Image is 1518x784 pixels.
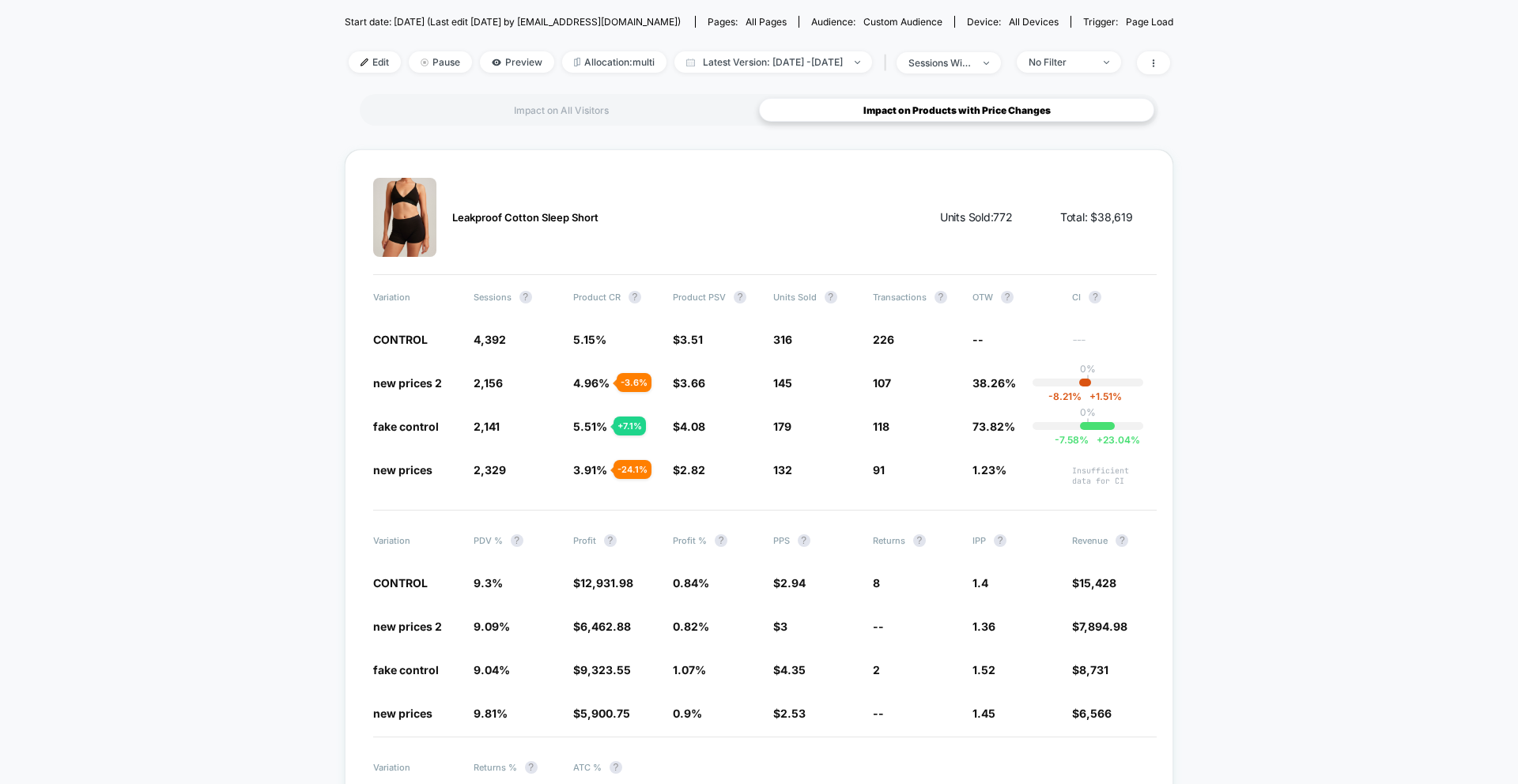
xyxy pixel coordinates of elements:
[373,333,428,346] span: CONTROL
[573,761,657,774] span: ATC %
[364,98,759,122] div: Impact on All Visitors
[452,211,599,224] span: Leakproof Cotton Sleep Short
[474,420,500,433] span: 2,141
[480,51,554,73] span: Preview
[1104,61,1109,64] img: end
[746,16,787,28] span: all pages
[674,51,872,73] span: Latest Version: [DATE] - [DATE]
[373,620,442,633] span: new prices 2
[573,663,631,677] span: $9,323.55
[1048,390,1082,402] span: -8.21 %
[1072,335,1156,347] span: ---
[940,209,1013,225] span: Units Sold: 772
[913,534,926,547] button: ?
[873,463,885,477] span: 91
[1086,418,1089,430] p: |
[773,333,792,346] span: 316
[474,376,503,390] span: 2,156
[361,58,368,66] img: edit
[562,51,666,73] span: Allocation: multi
[349,51,401,73] span: Edit
[1072,534,1156,547] span: Revenue
[373,376,442,390] span: new prices 2
[798,534,810,547] button: ?
[734,291,746,303] button: ?
[373,178,436,257] img: Leakproof Cotton Sleep Short
[474,620,510,633] span: 9.09%
[1072,465,1156,486] span: Insufficient data for CI
[873,291,957,303] span: Transactions
[873,376,891,390] span: 107
[673,663,706,677] span: 1.07%
[574,58,580,66] img: rebalance
[573,534,657,547] span: Profit
[573,420,607,433] span: 5.51%
[1072,620,1127,633] span: $7,894.98
[972,707,995,720] span: 1.45
[373,663,439,677] span: fake control
[673,463,705,477] span: $2.82
[855,61,860,64] img: end
[673,420,705,433] span: $4.08
[519,291,532,303] button: ?
[345,16,681,28] span: Start date: [DATE] (Last edit [DATE] by [EMAIL_ADDRESS][DOMAIN_NAME])
[573,707,630,720] span: $5,900.75
[1060,209,1133,225] span: Total: $ 38,619
[673,291,757,303] span: Product PSV
[1072,707,1112,720] span: $6,566
[984,62,989,65] img: end
[421,58,429,66] img: end
[1009,16,1059,28] span: all devices
[614,416,646,435] div: + 7.1 %
[972,663,995,677] span: 1.52
[873,576,880,590] span: 8
[474,761,557,774] span: Returns %
[994,534,1006,547] button: ?
[873,534,957,547] span: Returns
[1055,434,1089,446] span: -7.58 %
[373,534,457,547] span: Variation
[773,707,806,720] span: $2.53
[759,98,1154,122] div: Impact on Products with Price Changes
[972,620,995,633] span: 1.36
[825,291,837,303] button: ?
[373,420,439,433] span: fake control
[1116,534,1128,547] button: ?
[708,16,787,28] div: Pages:
[972,576,988,590] span: 1.4
[614,460,651,479] div: - 24.1 %
[773,663,806,677] span: $4.35
[1080,363,1096,375] p: 0%
[935,291,947,303] button: ?
[972,333,984,346] span: --
[573,620,631,633] span: $6,462.88
[972,420,1015,433] span: 73.82%
[511,534,523,547] button: ?
[1029,56,1092,68] div: No Filter
[1083,16,1173,28] div: Trigger:
[972,291,1056,303] span: OTW
[972,463,1006,477] span: 1.23%
[409,51,472,73] span: Pause
[972,376,1016,390] span: 38.26%
[908,57,972,69] div: sessions with impression
[673,333,703,346] span: $3.51
[773,376,792,390] span: 145
[474,333,506,346] span: 4,392
[773,576,806,590] span: $2.94
[373,463,432,477] span: new prices
[873,333,894,346] span: 226
[1126,16,1173,28] span: Page Load
[673,707,702,720] span: 0.9%
[610,761,622,774] button: ?
[673,620,709,633] span: 0.82%
[373,761,457,774] span: Variation
[954,16,1071,28] span: Device:
[573,376,610,390] span: 4.96%
[474,663,510,677] span: 9.04%
[1080,406,1096,418] p: 0%
[773,463,792,477] span: 132
[573,333,606,346] span: 5.15%
[773,291,857,303] span: Units Sold
[1001,291,1014,303] button: ?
